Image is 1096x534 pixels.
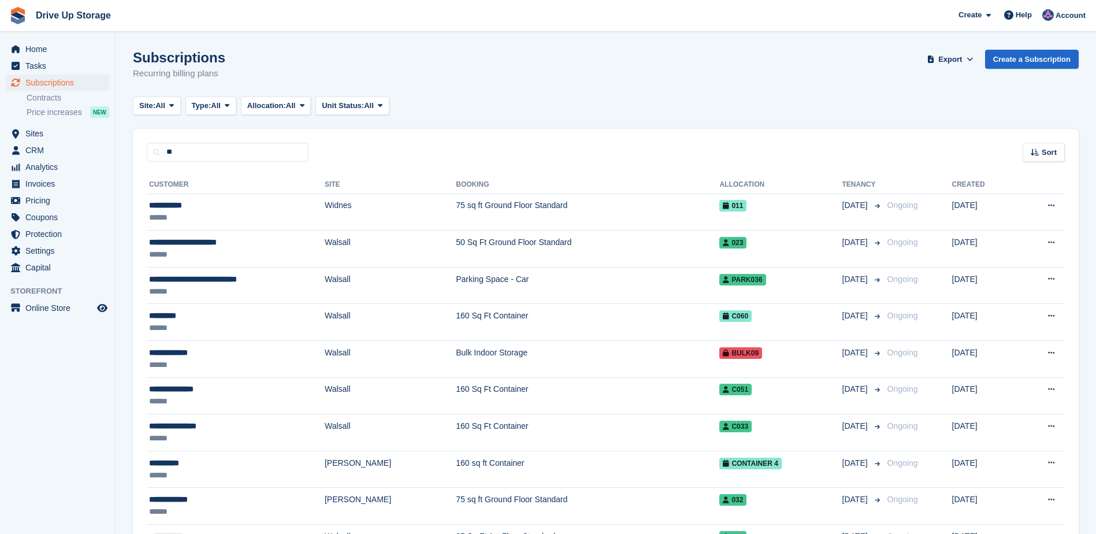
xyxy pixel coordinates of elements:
[938,54,962,65] span: Export
[952,304,1017,341] td: [DATE]
[719,494,746,506] span: 032
[952,176,1017,194] th: Created
[325,231,456,268] td: Walsall
[456,377,719,414] td: 160 Sq Ft Container
[25,75,95,91] span: Subscriptions
[90,106,109,118] div: NEW
[842,383,870,395] span: [DATE]
[842,420,870,432] span: [DATE]
[211,100,221,112] span: All
[325,377,456,414] td: Walsall
[887,495,918,504] span: Ongoing
[719,421,752,432] span: C033
[139,100,155,112] span: Site:
[842,494,870,506] span: [DATE]
[192,100,211,112] span: Type:
[842,457,870,469] span: [DATE]
[25,226,95,242] span: Protection
[719,274,766,285] span: PARK036
[6,192,109,209] a: menu
[887,201,918,210] span: Ongoing
[25,159,95,175] span: Analytics
[155,100,165,112] span: All
[842,199,870,212] span: [DATE]
[325,451,456,488] td: [PERSON_NAME]
[887,384,918,394] span: Ongoing
[952,414,1017,451] td: [DATE]
[325,414,456,451] td: Walsall
[6,209,109,225] a: menu
[842,236,870,249] span: [DATE]
[6,159,109,175] a: menu
[315,97,389,116] button: Unit Status: All
[25,209,95,225] span: Coupons
[325,488,456,525] td: [PERSON_NAME]
[887,458,918,468] span: Ongoing
[887,421,918,431] span: Ongoing
[1042,147,1057,158] span: Sort
[985,50,1079,69] a: Create a Subscription
[95,301,109,315] a: Preview store
[25,300,95,316] span: Online Store
[31,6,116,25] a: Drive Up Storage
[842,347,870,359] span: [DATE]
[719,200,746,212] span: 011
[185,97,236,116] button: Type: All
[25,192,95,209] span: Pricing
[456,414,719,451] td: 160 Sq Ft Container
[952,488,1017,525] td: [DATE]
[1056,10,1086,21] span: Account
[286,100,296,112] span: All
[952,341,1017,378] td: [DATE]
[952,231,1017,268] td: [DATE]
[6,125,109,142] a: menu
[325,194,456,231] td: Widnes
[25,142,95,158] span: CRM
[9,7,27,24] img: stora-icon-8386f47178a22dfd0bd8f6a31ec36ba5ce8667c1dd55bd0f319d3a0aa187defe.svg
[456,231,719,268] td: 50 Sq Ft Ground Floor Standard
[325,341,456,378] td: Walsall
[25,243,95,259] span: Settings
[456,194,719,231] td: 75 sq ft Ground Floor Standard
[6,259,109,276] a: menu
[456,304,719,341] td: 160 Sq Ft Container
[25,176,95,192] span: Invoices
[842,176,883,194] th: Tenancy
[322,100,364,112] span: Unit Status:
[456,176,719,194] th: Booking
[456,341,719,378] td: Bulk Indoor Storage
[952,451,1017,488] td: [DATE]
[6,58,109,74] a: menu
[925,50,976,69] button: Export
[958,9,982,21] span: Create
[1016,9,1032,21] span: Help
[842,310,870,322] span: [DATE]
[719,310,752,322] span: C060
[1042,9,1054,21] img: Andy
[6,142,109,158] a: menu
[6,41,109,57] a: menu
[719,384,752,395] span: C051
[887,275,918,284] span: Ongoing
[25,259,95,276] span: Capital
[952,267,1017,304] td: [DATE]
[6,176,109,192] a: menu
[887,238,918,247] span: Ongoing
[719,176,842,194] th: Allocation
[719,458,781,469] span: Container 4
[887,348,918,357] span: Ongoing
[364,100,374,112] span: All
[456,451,719,488] td: 160 sq ft Container
[133,67,225,80] p: Recurring billing plans
[456,267,719,304] td: Parking Space - Car
[719,347,762,359] span: Bulk09
[133,97,181,116] button: Site: All
[6,300,109,316] a: menu
[325,176,456,194] th: Site
[719,237,746,249] span: 023
[456,488,719,525] td: 75 sq ft Ground Floor Standard
[25,58,95,74] span: Tasks
[952,194,1017,231] td: [DATE]
[10,285,115,297] span: Storefront
[6,75,109,91] a: menu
